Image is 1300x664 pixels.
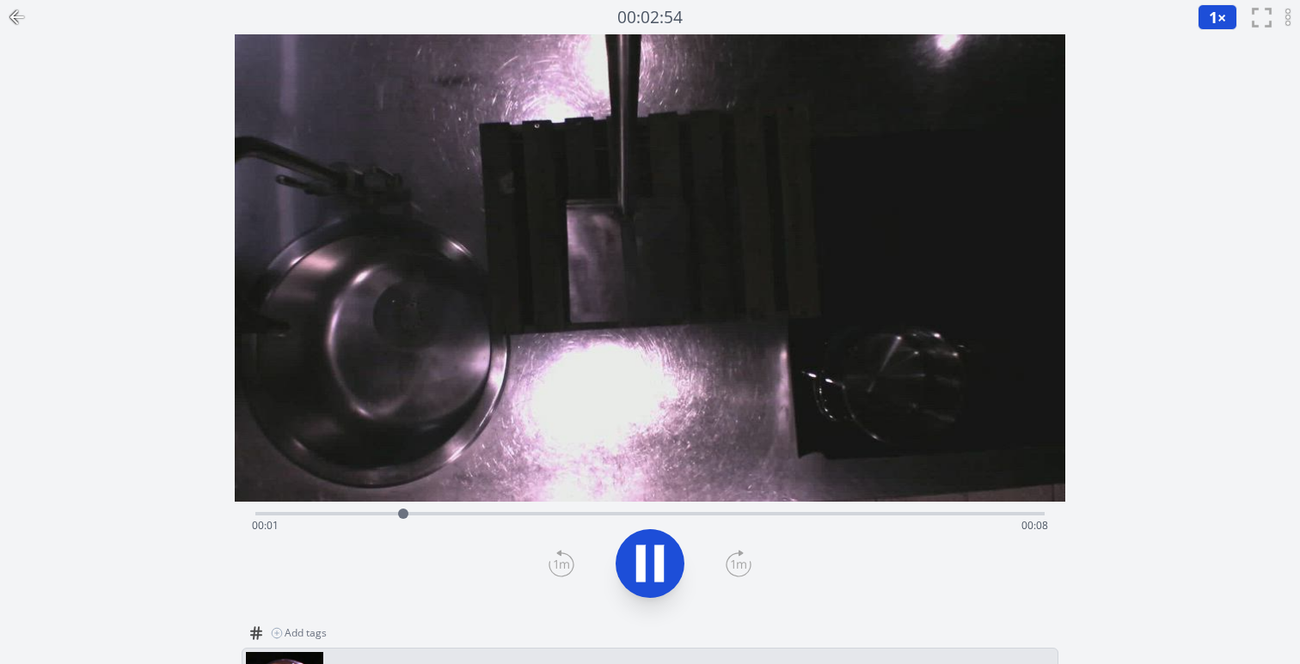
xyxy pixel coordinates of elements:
[1198,4,1237,30] button: 1×
[1021,518,1048,533] span: 00:08
[285,626,327,640] span: Add tags
[264,619,334,647] button: Add tags
[1209,7,1217,27] span: 1
[617,5,683,30] a: 00:02:54
[252,518,279,533] span: 00:01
